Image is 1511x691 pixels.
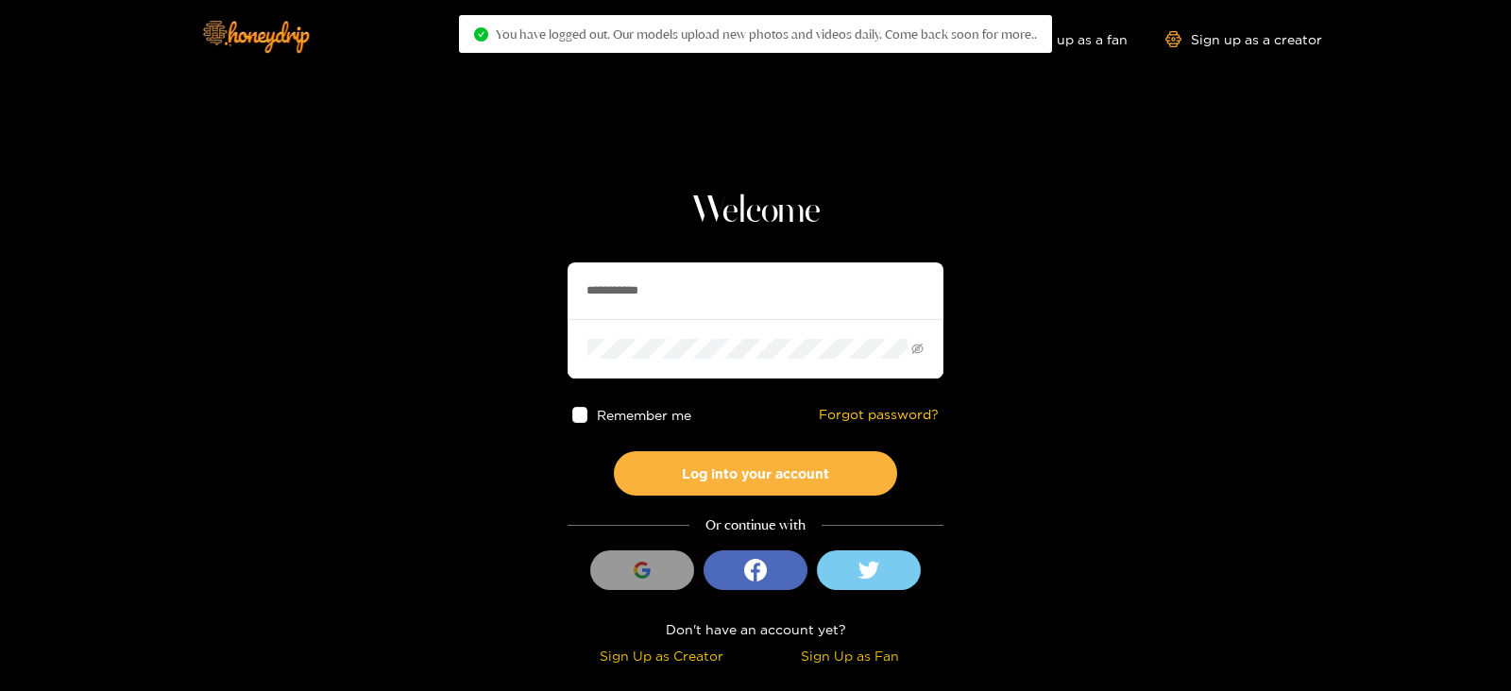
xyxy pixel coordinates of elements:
span: You have logged out. Our models upload new photos and videos daily. Come back soon for more.. [496,26,1037,42]
div: Or continue with [568,514,943,536]
div: Sign Up as Creator [572,645,751,666]
div: Don't have an account yet? [568,618,943,640]
span: check-circle [474,27,488,42]
a: Forgot password? [819,407,939,423]
span: Remember me [598,408,692,422]
span: eye-invisible [911,343,924,355]
button: Log into your account [614,451,897,496]
a: Sign up as a creator [1165,31,1322,47]
div: Sign Up as Fan [760,645,939,666]
h1: Welcome [568,189,943,234]
a: Sign up as a fan [998,31,1128,47]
